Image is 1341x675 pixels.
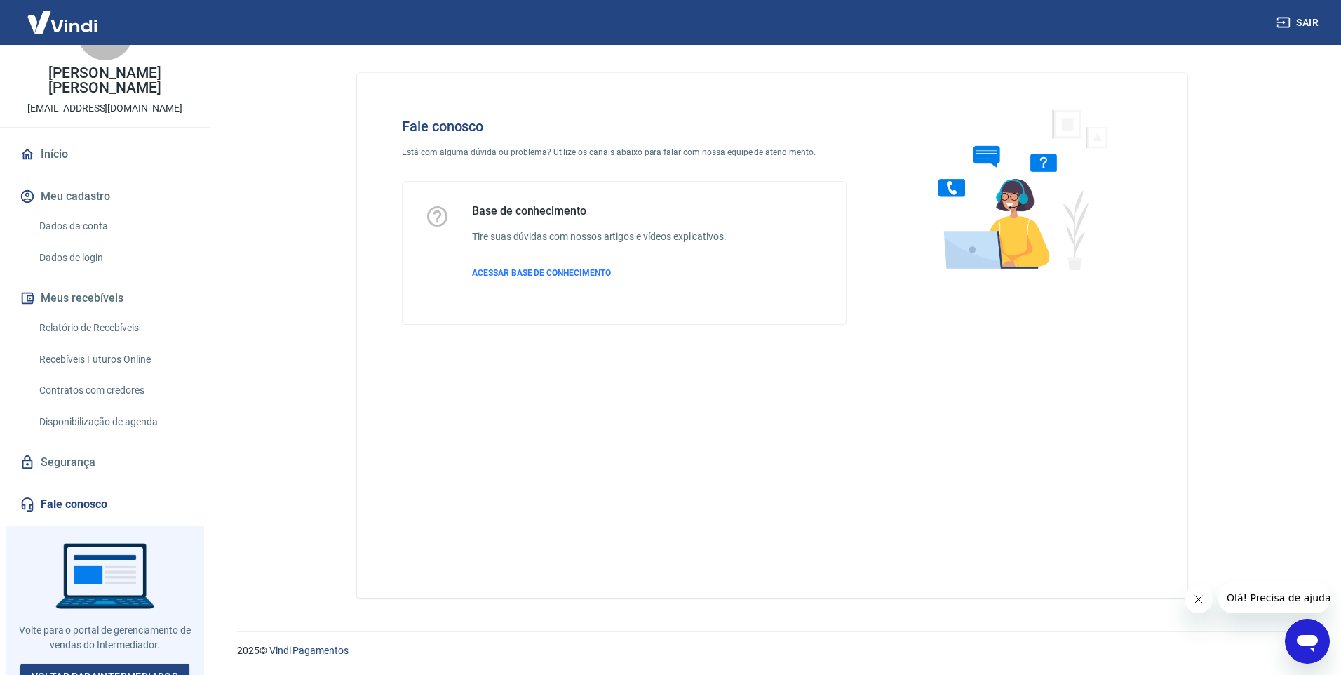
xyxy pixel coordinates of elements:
a: Relatório de Recebíveis [34,314,193,342]
p: [PERSON_NAME] [PERSON_NAME] [11,66,198,95]
a: Início [17,139,193,170]
button: Meus recebíveis [17,283,193,314]
a: Disponibilização de agenda [34,408,193,436]
a: Recebíveis Futuros Online [34,345,193,374]
iframe: Mensagem da empresa [1218,582,1330,613]
p: Está com alguma dúvida ou problema? Utilize os canais abaixo para falar com nossa equipe de atend... [402,146,847,159]
p: 2025 © [237,643,1307,658]
iframe: Botão para abrir a janela de mensagens [1285,619,1330,664]
a: Vindi Pagamentos [269,645,349,656]
img: Vindi [17,1,108,44]
button: Meu cadastro [17,181,193,212]
button: Sair [1274,10,1324,36]
span: Olá! Precisa de ajuda? [8,10,118,21]
a: Fale conosco [17,489,193,520]
a: Dados de login [34,243,193,272]
h6: Tire suas dúvidas com nossos artigos e vídeos explicativos. [472,229,727,244]
a: ACESSAR BASE DE CONHECIMENTO [472,267,727,279]
a: Contratos com credores [34,376,193,405]
iframe: Fechar mensagem [1185,585,1213,613]
p: [EMAIL_ADDRESS][DOMAIN_NAME] [27,101,182,116]
span: ACESSAR BASE DE CONHECIMENTO [472,268,611,278]
a: Dados da conta [34,212,193,241]
a: Segurança [17,447,193,478]
h4: Fale conosco [402,118,847,135]
img: Fale conosco [910,95,1124,283]
h5: Base de conhecimento [472,204,727,218]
